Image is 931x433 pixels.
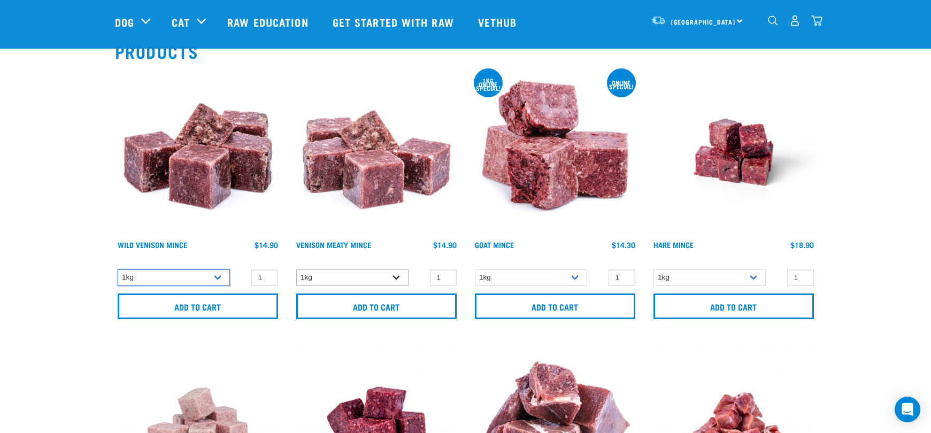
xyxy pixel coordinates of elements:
h2: Products [115,42,817,61]
img: Pile Of Cubed Wild Venison Mince For Pets [115,69,281,235]
div: Open Intercom Messenger [895,397,920,422]
img: 1077 Wild Goat Mince 01 [472,69,638,235]
div: $14.30 [612,241,635,249]
input: 1 [430,269,457,286]
a: Wild Venison Mince [118,243,187,246]
input: 1 [251,269,278,286]
div: $14.90 [433,241,457,249]
span: [GEOGRAPHIC_DATA] [671,20,736,24]
input: Add to cart [653,293,814,319]
input: Add to cart [118,293,278,319]
div: $14.90 [255,241,278,249]
img: user.png [789,15,801,26]
div: 1kg online special! [474,79,503,90]
img: van-moving.png [651,16,666,25]
div: $18.90 [790,241,814,249]
img: home-icon-1@2x.png [768,16,778,26]
a: Get started with Raw [322,1,467,43]
a: Dog [115,14,134,30]
a: Hare Mince [653,243,694,246]
input: Add to cart [296,293,457,319]
img: Raw Essentials Hare Mince Raw Bites For Cats & Dogs [651,69,817,235]
a: Venison Meaty Mince [296,243,371,246]
input: 1 [609,269,635,286]
a: Vethub [467,1,530,43]
img: home-icon@2x.png [811,15,822,26]
div: ONLINE SPECIAL! [607,81,636,88]
input: 1 [787,269,814,286]
a: Raw Education [217,1,321,43]
img: 1117 Venison Meat Mince 01 [294,69,459,235]
input: Add to cart [475,293,635,319]
a: Cat [172,14,190,30]
a: Goat Mince [475,243,514,246]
